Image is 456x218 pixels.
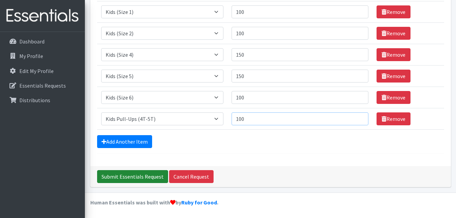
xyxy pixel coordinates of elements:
a: Remove [377,112,411,125]
p: Edit My Profile [19,68,54,74]
a: Ruby for Good [181,199,217,206]
p: Distributions [19,97,50,104]
a: Distributions [3,93,82,107]
a: Dashboard [3,35,82,48]
p: My Profile [19,53,43,59]
a: My Profile [3,49,82,63]
a: Remove [377,48,411,61]
input: Submit Essentials Request [97,170,168,183]
p: Dashboard [19,38,44,45]
p: Essentials Requests [19,82,66,89]
a: Edit My Profile [3,64,82,78]
a: Add Another Item [97,135,152,148]
img: HumanEssentials [3,4,82,27]
a: Remove [377,27,411,40]
a: Remove [377,5,411,18]
a: Cancel Request [169,170,214,183]
strong: Human Essentials was built with by . [90,199,218,206]
a: Essentials Requests [3,79,82,92]
a: Remove [377,91,411,104]
a: Remove [377,70,411,83]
